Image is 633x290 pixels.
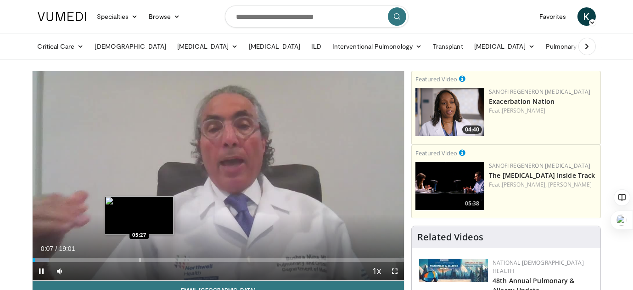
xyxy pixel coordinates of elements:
[92,7,144,26] a: Specialties
[33,71,404,281] video-js: Video Player
[419,259,488,282] img: b90f5d12-84c1-472e-b843-5cad6c7ef911.jpg.150x105_q85_autocrop_double_scale_upscale_version-0.2.jpg
[33,262,51,280] button: Pause
[56,245,57,252] span: /
[415,88,484,136] img: f92dcc08-e7a7-4add-ad35-5d3cf068263e.png.150x105_q85_crop-smart_upscale.png
[489,181,597,189] div: Feat.
[469,37,540,56] a: [MEDICAL_DATA]
[415,149,457,157] small: Featured Video
[489,162,590,170] a: Sanofi Regeneron [MEDICAL_DATA]
[143,7,185,26] a: Browse
[33,258,404,262] div: Progress Bar
[225,6,409,28] input: Search topics, interventions
[415,75,457,83] small: Featured Video
[489,97,555,106] a: Exacerbation Nation
[386,262,404,280] button: Fullscreen
[548,181,592,188] a: [PERSON_NAME]
[540,37,620,56] a: Pulmonary Infection
[41,245,53,252] span: 0:07
[32,37,90,56] a: Critical Care
[90,37,172,56] a: [DEMOGRAPHIC_DATA]
[243,37,306,56] a: [MEDICAL_DATA]
[489,88,590,96] a: Sanofi Regeneron [MEDICAL_DATA]
[462,199,482,208] span: 05:38
[427,37,469,56] a: Transplant
[415,162,484,210] img: 64e8314d-0090-42e1-8885-f47de767bd23.png.150x105_q85_crop-smart_upscale.png
[493,259,584,275] a: National [DEMOGRAPHIC_DATA] Health
[367,262,386,280] button: Playback Rate
[534,7,572,26] a: Favorites
[415,162,484,210] a: 05:38
[417,232,483,243] h4: Related Videos
[577,7,596,26] a: K
[502,107,545,114] a: [PERSON_NAME]
[489,171,595,180] a: The [MEDICAL_DATA] Inside Track
[306,37,327,56] a: ILD
[502,181,547,188] a: [PERSON_NAME],
[489,107,597,115] div: Feat.
[59,245,75,252] span: 19:01
[38,12,86,21] img: VuMedi Logo
[415,88,484,136] a: 04:40
[462,125,482,134] span: 04:40
[327,37,427,56] a: Interventional Pulmonology
[51,262,69,280] button: Mute
[105,196,174,235] img: image.jpeg
[172,37,243,56] a: [MEDICAL_DATA]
